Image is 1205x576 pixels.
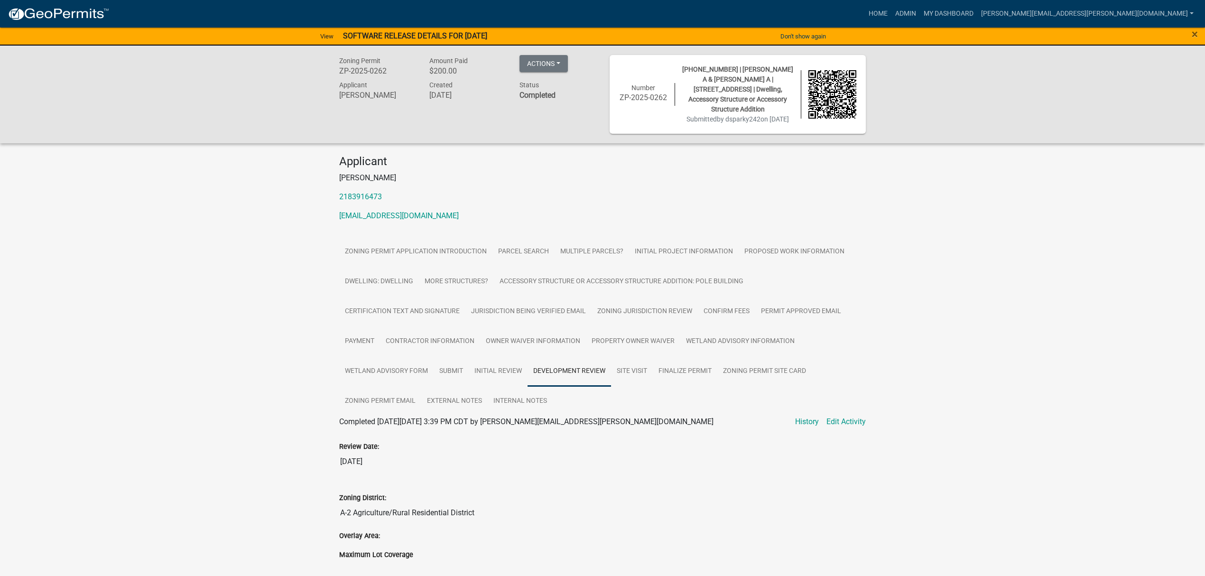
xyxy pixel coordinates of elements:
[465,297,592,327] a: Jurisdiction Being Verified Email
[434,356,469,387] a: Submit
[629,237,739,267] a: Initial Project Information
[682,65,793,113] span: [PHONE_NUMBER] | [PERSON_NAME] A & [PERSON_NAME] A | [STREET_ADDRESS] | Dwelling, Accessory Struc...
[680,326,800,357] a: Wetland Advisory Information
[631,84,655,92] span: Number
[1192,28,1198,40] button: Close
[826,416,866,427] a: Edit Activity
[421,386,488,417] a: External Notes
[494,267,749,297] a: Accessory Structure or Accessory Structure Addition: Pole Building
[380,326,480,357] a: Contractor Information
[611,356,653,387] a: Site Visit
[339,495,386,502] label: Zoning District:
[429,57,468,65] span: Amount Paid
[717,356,812,387] a: Zoning Permit Site Card
[339,155,866,168] h4: Applicant
[339,237,492,267] a: Zoning Permit Application Introduction
[339,533,380,539] label: Overlay Area:
[339,172,866,184] p: [PERSON_NAME]
[339,81,367,89] span: Applicant
[777,28,830,44] button: Don't show again
[891,5,920,23] a: Admin
[339,91,415,100] h6: [PERSON_NAME]
[339,211,459,220] a: [EMAIL_ADDRESS][DOMAIN_NAME]
[808,70,857,119] img: QR code
[920,5,977,23] a: My Dashboard
[686,115,789,123] span: Submitted on [DATE]
[519,81,539,89] span: Status
[339,66,415,75] h6: ZP-2025-0262
[339,326,380,357] a: Payment
[316,28,337,44] a: View
[592,297,698,327] a: Zoning Jurisdiction Review
[339,356,434,387] a: Wetland Advisory Form
[419,267,494,297] a: More Structures?
[619,93,667,102] h6: ZP-2025-0262
[339,57,380,65] span: Zoning Permit
[653,356,717,387] a: Finalize Permit
[339,267,419,297] a: Dwelling: Dwelling
[1192,28,1198,41] span: ×
[339,444,379,450] label: Review Date:
[865,5,891,23] a: Home
[519,55,568,72] button: Actions
[339,192,382,201] a: 2183916473
[528,356,611,387] a: Development Review
[755,297,847,327] a: Permit Approved Email
[339,297,465,327] a: Certification Text and Signature
[488,386,553,417] a: Internal Notes
[429,91,505,100] h6: [DATE]
[343,31,487,40] strong: SOFTWARE RELEASE DETAILS FOR [DATE]
[469,356,528,387] a: Initial Review
[339,552,413,558] label: Maximum Lot Coverage
[795,416,819,427] a: History
[555,237,629,267] a: Multiple Parcels?
[480,326,586,357] a: Owner Waiver Information
[698,297,755,327] a: Confirm Fees
[429,66,505,75] h6: $200.00
[739,237,850,267] a: Proposed Work Information
[429,81,453,89] span: Created
[339,386,421,417] a: Zoning Permit Email
[586,326,680,357] a: Property Owner Waiver
[717,115,760,123] span: by dsparky242
[492,237,555,267] a: Parcel search
[339,417,714,426] span: Completed [DATE][DATE] 3:39 PM CDT by [PERSON_NAME][EMAIL_ADDRESS][PERSON_NAME][DOMAIN_NAME]
[519,91,556,100] strong: Completed
[977,5,1197,23] a: [PERSON_NAME][EMAIL_ADDRESS][PERSON_NAME][DOMAIN_NAME]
